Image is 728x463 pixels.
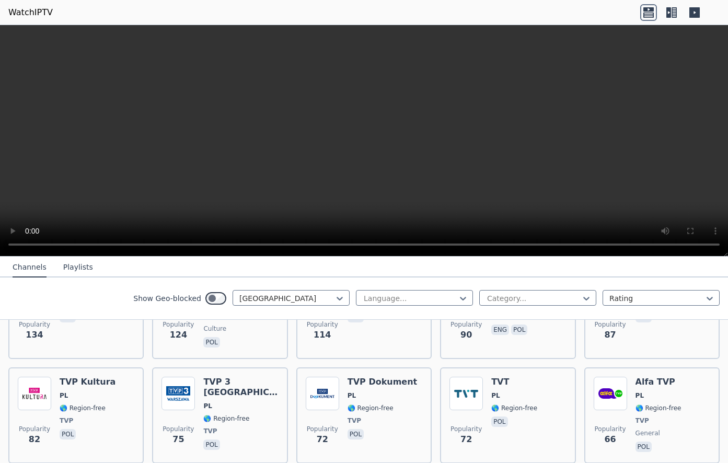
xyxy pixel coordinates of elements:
span: 66 [604,433,616,446]
span: 75 [172,433,184,446]
span: 🌎 Region-free [348,404,394,412]
span: general [635,429,660,437]
span: 72 [317,433,328,446]
h6: TVT [491,377,537,387]
span: 134 [26,329,43,341]
p: pol [635,442,652,452]
span: 87 [604,329,616,341]
span: Popularity [163,425,194,433]
span: TVP [348,416,361,425]
span: Popularity [595,425,626,433]
span: 🌎 Region-free [635,404,681,412]
p: pol [348,429,364,439]
h6: TVP Dokument [348,377,417,387]
span: PL [203,402,212,410]
img: TVT [449,377,483,410]
span: 82 [29,433,40,446]
p: pol [60,429,76,439]
span: PL [491,391,500,400]
button: Playlists [63,258,93,277]
span: 🌎 Region-free [203,414,249,423]
span: Popularity [307,320,338,329]
span: TVP [635,416,649,425]
h6: TVP 3 [GEOGRAPHIC_DATA] [203,377,278,398]
span: 🌎 Region-free [491,404,537,412]
span: culture [203,325,226,333]
span: Popularity [163,320,194,329]
span: 72 [460,433,472,446]
p: pol [491,416,507,427]
p: eng [491,325,509,335]
span: PL [635,391,644,400]
label: Show Geo-blocked [133,293,201,304]
img: TVP Kultura [18,377,51,410]
a: WatchIPTV [8,6,53,19]
p: pol [511,325,527,335]
p: pol [203,439,219,450]
h6: TVP Kultura [60,377,115,387]
span: TVP [60,416,73,425]
span: Popularity [595,320,626,329]
img: TVP 3 Warszawa [161,377,195,410]
h6: Alfa TVP [635,377,681,387]
p: pol [203,337,219,348]
img: Alfa TVP [594,377,627,410]
span: 124 [170,329,187,341]
span: Popularity [450,320,482,329]
span: 114 [314,329,331,341]
span: Popularity [19,425,50,433]
span: PL [348,391,356,400]
span: PL [60,391,68,400]
span: 90 [460,329,472,341]
img: TVP Dokument [306,377,339,410]
span: Popularity [450,425,482,433]
span: 🌎 Region-free [60,404,106,412]
span: Popularity [19,320,50,329]
span: TVP [203,427,217,435]
button: Channels [13,258,47,277]
span: Popularity [307,425,338,433]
